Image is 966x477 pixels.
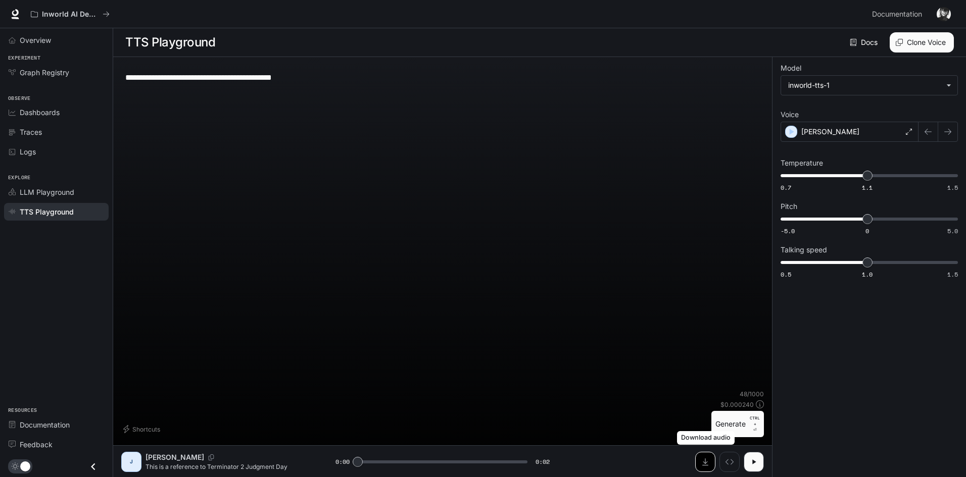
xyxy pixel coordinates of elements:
[781,246,827,253] p: Talking speed
[4,203,109,221] a: TTS Playground
[848,32,882,52] a: Docs
[4,183,109,201] a: LLM Playground
[947,270,958,279] span: 1.5
[862,270,873,279] span: 1.0
[82,456,105,477] button: Close drawer
[4,416,109,434] a: Documentation
[781,203,797,210] p: Pitch
[781,183,791,192] span: 0.7
[536,457,550,467] span: 0:02
[20,206,74,217] span: TTS Playground
[20,67,69,78] span: Graph Registry
[146,462,311,471] p: This is a reference to Terminator 2 Judgment Day
[740,390,764,398] p: 48 / 1000
[947,183,958,192] span: 1.5
[695,452,715,472] button: Download audio
[719,452,740,472] button: Inspect
[4,143,109,161] a: Logs
[125,32,215,52] h1: TTS Playground
[781,160,823,167] p: Temperature
[937,7,951,21] img: User avatar
[711,411,764,437] button: GenerateCTRL +⏎
[20,146,36,157] span: Logs
[872,8,922,21] span: Documentation
[781,65,801,72] p: Model
[750,415,760,433] p: ⏎
[4,436,109,453] a: Feedback
[20,460,30,471] span: Dark mode toggle
[781,76,957,95] div: inworld-tts-1
[890,32,954,52] button: Clone Voice
[4,64,109,81] a: Graph Registry
[335,457,350,467] span: 0:00
[4,103,109,121] a: Dashboards
[20,127,42,137] span: Traces
[781,227,795,235] span: -5.0
[677,431,735,445] div: Download audio
[781,111,799,118] p: Voice
[20,107,60,118] span: Dashboards
[42,10,99,19] p: Inworld AI Demos
[4,123,109,141] a: Traces
[865,227,869,235] span: 0
[26,4,114,24] button: All workspaces
[750,415,760,427] p: CTRL +
[146,452,204,462] p: [PERSON_NAME]
[121,421,164,437] button: Shortcuts
[20,35,51,45] span: Overview
[868,4,930,24] a: Documentation
[781,270,791,279] span: 0.5
[947,227,958,235] span: 5.0
[720,400,754,409] p: $ 0.000240
[934,4,954,24] button: User avatar
[788,80,941,90] div: inworld-tts-1
[862,183,873,192] span: 1.1
[20,419,70,430] span: Documentation
[123,454,139,470] div: J
[204,454,218,460] button: Copy Voice ID
[801,127,859,137] p: [PERSON_NAME]
[20,439,53,450] span: Feedback
[4,31,109,49] a: Overview
[20,187,74,197] span: LLM Playground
